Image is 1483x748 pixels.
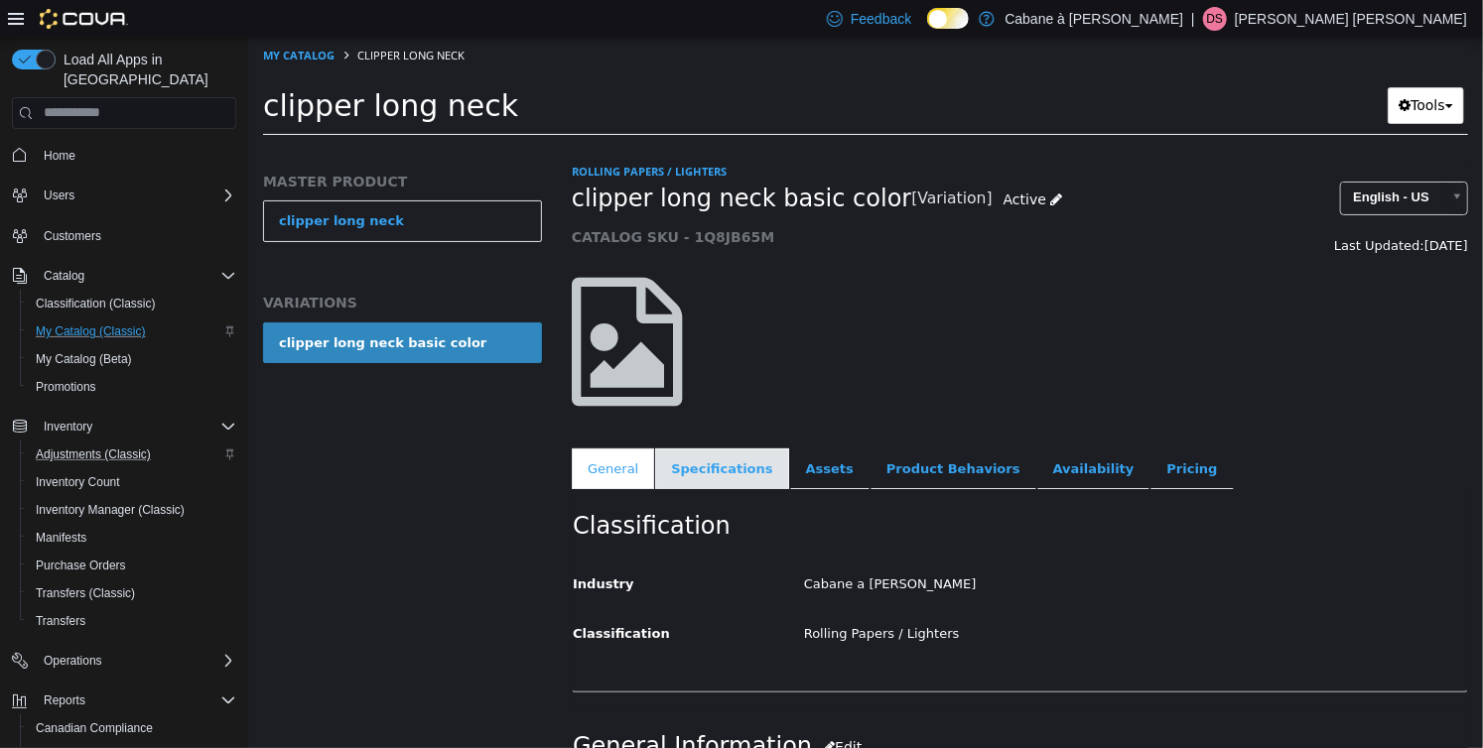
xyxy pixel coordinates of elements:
[20,552,244,579] button: Purchase Orders
[902,411,985,452] a: Pricing
[36,585,135,601] span: Transfers (Classic)
[542,411,621,452] a: Assets
[36,264,236,288] span: Catalog
[28,581,236,605] span: Transfers (Classic)
[28,554,236,577] span: Purchase Orders
[1140,50,1216,86] button: Tools
[28,470,236,494] span: Inventory Count
[4,413,244,440] button: Inventory
[44,653,102,669] span: Operations
[325,588,422,603] span: Classification
[1191,7,1195,31] p: |
[789,411,902,452] a: Availability
[324,146,663,177] span: clipper long neck basic color
[28,292,236,315] span: Classification (Classic)
[20,290,244,317] button: Classification (Classic)
[36,223,236,248] span: Customers
[1203,7,1227,31] div: Drake Seguin
[324,190,989,208] h5: CATALOG SKU - 1Q8JB65M
[20,373,244,401] button: Promotions
[40,9,128,29] img: Cova
[36,649,110,673] button: Operations
[541,579,1234,614] div: Rolling Papers / Lighters
[36,415,100,438] button: Inventory
[44,419,92,435] span: Inventory
[44,228,101,244] span: Customers
[28,581,143,605] a: Transfers (Classic)
[4,262,244,290] button: Catalog
[36,224,109,248] a: Customers
[20,345,244,373] button: My Catalog (Beta)
[36,446,151,462] span: Adjustments (Classic)
[1086,200,1176,215] span: Last Updated:
[927,8,969,29] input: Dark Mode
[36,613,85,629] span: Transfers
[20,524,244,552] button: Manifests
[28,319,154,343] a: My Catalog (Classic)
[4,141,244,170] button: Home
[20,317,244,345] button: My Catalog (Classic)
[28,609,236,633] span: Transfers
[36,530,86,546] span: Manifests
[325,539,386,554] span: Industry
[36,323,146,339] span: My Catalog (Classic)
[20,468,244,496] button: Inventory Count
[622,411,788,452] a: Product Behaviors
[4,221,244,250] button: Customers
[28,319,236,343] span: My Catalog (Classic)
[564,691,624,728] button: Edit
[36,502,185,518] span: Inventory Manager (Classic)
[28,716,236,740] span: Canadian Compliance
[36,144,83,168] a: Home
[36,474,120,490] span: Inventory Count
[28,609,93,633] a: Transfers
[663,154,743,170] small: [Variation]
[1092,144,1220,178] a: English - US
[28,292,164,315] a: Classification (Classic)
[44,692,85,708] span: Reports
[28,375,104,399] a: Promotions
[28,470,128,494] a: Inventory Count
[1005,7,1183,31] p: Cabane à [PERSON_NAME]
[927,29,928,30] span: Dark Mode
[36,351,132,367] span: My Catalog (Beta)
[4,686,244,714] button: Reports
[15,51,270,85] span: clipper long neck
[325,691,1219,728] h2: General Information
[4,647,244,675] button: Operations
[407,411,540,452] a: Specifications
[755,154,798,170] span: Active
[28,347,140,371] a: My Catalog (Beta)
[20,607,244,635] button: Transfers
[44,268,84,284] span: Catalog
[20,496,244,524] button: Inventory Manager (Classic)
[28,347,236,371] span: My Catalog (Beta)
[31,296,238,315] div: clipper long neck basic color
[36,720,153,736] span: Canadian Compliance
[44,148,75,164] span: Home
[28,498,236,522] span: Inventory Manager (Classic)
[15,135,294,153] h5: MASTER PRODUCT
[28,442,159,466] a: Adjustments (Classic)
[56,50,236,89] span: Load All Apps in [GEOGRAPHIC_DATA]
[1093,145,1193,176] span: English - US
[15,163,294,204] a: clipper long neck
[15,256,294,274] h5: VARIATIONS
[36,264,92,288] button: Catalog
[541,530,1234,564] div: Cabane a [PERSON_NAME]
[28,498,193,522] a: Inventory Manager (Classic)
[36,558,126,573] span: Purchase Orders
[851,9,911,29] span: Feedback
[28,554,134,577] a: Purchase Orders
[36,415,236,438] span: Inventory
[1206,7,1223,31] span: DS
[36,184,82,207] button: Users
[20,714,244,742] button: Canadian Compliance
[28,375,236,399] span: Promotions
[1235,7,1467,31] p: [PERSON_NAME] [PERSON_NAME]
[4,182,244,209] button: Users
[28,526,236,550] span: Manifests
[36,688,236,712] span: Reports
[324,411,406,452] a: General
[324,126,478,141] a: Rolling Papers / Lighters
